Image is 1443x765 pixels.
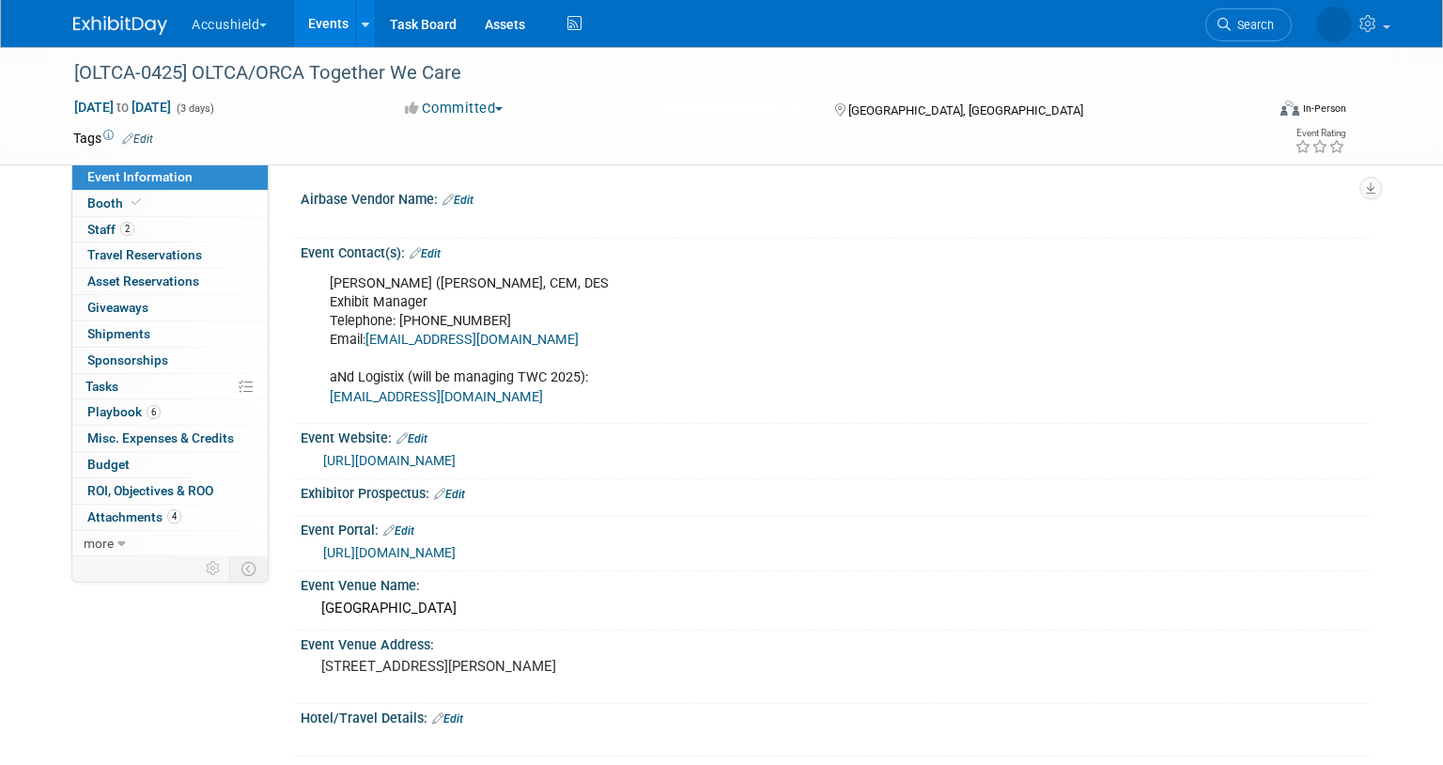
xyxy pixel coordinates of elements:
[87,404,161,419] span: Playbook
[1302,101,1346,116] div: In-Person
[120,222,134,236] span: 2
[323,545,456,560] a: [URL][DOMAIN_NAME]
[72,505,268,530] a: Attachments4
[167,509,181,523] span: 4
[72,531,268,556] a: more
[72,426,268,451] a: Misc. Expenses & Credits
[87,273,199,289] span: Asset Reservations
[132,197,141,208] i: Booth reservation complete
[365,332,579,348] a: [EMAIL_ADDRESS][DOMAIN_NAME]
[122,133,153,146] a: Edit
[72,478,268,504] a: ROI, Objectives & ROO
[87,430,234,445] span: Misc. Expenses & Credits
[321,658,725,675] pre: [STREET_ADDRESS][PERSON_NAME]
[398,99,510,118] button: Committed
[301,479,1370,504] div: Exhibitor Prospectus:
[87,352,168,367] span: Sponsorships
[442,194,473,207] a: Edit
[84,536,114,551] span: more
[72,295,268,320] a: Giveaways
[87,169,193,184] span: Event Information
[72,217,268,242] a: Staff2
[330,389,543,405] a: [EMAIL_ADDRESS][DOMAIN_NAME]
[73,99,172,116] span: [DATE] [DATE]
[317,265,1163,416] div: [PERSON_NAME] ([PERSON_NAME], CEM, DES Exhibit Manager Telephone: [PHONE_NUMBER] Email: aNd Logis...
[230,556,269,581] td: Toggle Event Tabs
[68,56,1238,90] div: [OLTCA-0425] OLTCA/ORCA Together We Care
[73,129,153,148] td: Tags
[301,424,1370,448] div: Event Website:
[87,195,145,211] span: Booth
[175,102,214,115] span: (3 days)
[432,712,463,726] a: Edit
[197,556,230,581] td: Personalize Event Tab Strip
[85,379,118,394] span: Tasks
[396,432,427,445] a: Edit
[301,631,1370,654] div: Event Venue Address:
[147,405,161,419] span: 6
[114,100,132,115] span: to
[87,326,150,341] span: Shipments
[301,185,1370,210] div: Airbase Vendor Name:
[72,321,268,347] a: Shipments
[301,516,1370,540] div: Event Portal:
[1280,101,1299,116] img: Format-Inperson.png
[1157,98,1346,126] div: Event Format
[72,242,268,268] a: Travel Reservations
[72,374,268,399] a: Tasks
[410,247,441,260] a: Edit
[383,524,414,538] a: Edit
[323,453,456,468] a: [URL][DOMAIN_NAME]
[434,488,465,501] a: Edit
[87,509,181,524] span: Attachments
[315,594,1356,623] div: [GEOGRAPHIC_DATA]
[87,483,213,498] span: ROI, Objectives & ROO
[87,222,134,237] span: Staff
[1205,8,1292,41] a: Search
[87,300,148,315] span: Giveaways
[87,247,202,262] span: Travel Reservations
[848,103,1083,117] span: [GEOGRAPHIC_DATA], [GEOGRAPHIC_DATA]
[72,164,268,190] a: Event Information
[72,452,268,477] a: Budget
[1231,18,1274,32] span: Search
[72,269,268,294] a: Asset Reservations
[72,348,268,373] a: Sponsorships
[87,457,130,472] span: Budget
[301,239,1370,263] div: Event Contact(s):
[301,704,1370,728] div: Hotel/Travel Details:
[72,399,268,425] a: Playbook6
[73,16,167,35] img: ExhibitDay
[72,191,268,216] a: Booth
[1316,7,1352,42] img: John Leavitt
[301,571,1370,595] div: Event Venue Name:
[1295,129,1345,138] div: Event Rating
